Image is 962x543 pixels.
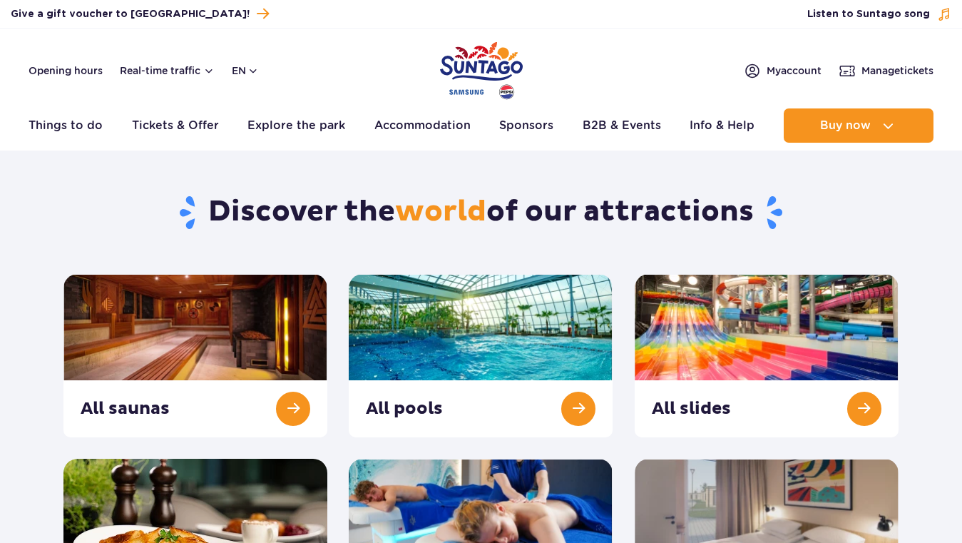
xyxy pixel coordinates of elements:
[29,64,103,78] a: Opening hours
[247,108,345,143] a: Explore the park
[395,194,486,230] span: world
[690,108,754,143] a: Info & Help
[807,7,930,21] span: Listen to Suntago song
[499,108,553,143] a: Sponsors
[744,62,822,79] a: Myaccount
[120,65,215,76] button: Real-time traffic
[807,7,951,21] button: Listen to Suntago song
[839,62,933,79] a: Managetickets
[784,108,933,143] button: Buy now
[861,64,933,78] span: Manage tickets
[820,119,871,132] span: Buy now
[232,64,259,78] button: en
[11,7,250,21] span: Give a gift voucher to [GEOGRAPHIC_DATA]!
[63,194,899,231] h1: Discover the of our attractions
[374,108,471,143] a: Accommodation
[440,36,523,101] a: Park of Poland
[11,4,269,24] a: Give a gift voucher to [GEOGRAPHIC_DATA]!
[132,108,219,143] a: Tickets & Offer
[583,108,661,143] a: B2B & Events
[29,108,103,143] a: Things to do
[767,64,822,78] span: My account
